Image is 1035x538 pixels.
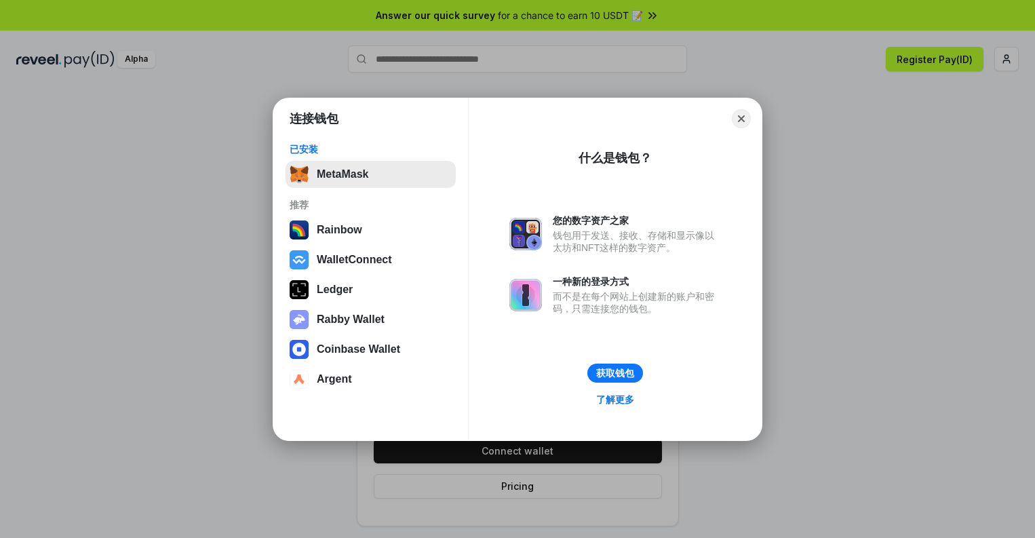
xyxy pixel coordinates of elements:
img: svg+xml,%3Csvg%20width%3D%2228%22%20height%3D%2228%22%20viewBox%3D%220%200%2028%2028%22%20fill%3D... [290,370,309,389]
button: Close [732,109,751,128]
div: 获取钱包 [596,367,634,379]
div: Rabby Wallet [317,313,385,326]
div: Argent [317,373,352,385]
button: Rainbow [286,216,456,244]
div: Coinbase Wallet [317,343,400,356]
img: svg+xml,%3Csvg%20xmlns%3D%22http%3A%2F%2Fwww.w3.org%2F2000%2Fsvg%22%20width%3D%2228%22%20height%3... [290,280,309,299]
img: svg+xml,%3Csvg%20fill%3D%22none%22%20height%3D%2233%22%20viewBox%3D%220%200%2035%2033%22%20width%... [290,165,309,184]
button: MetaMask [286,161,456,188]
img: svg+xml,%3Csvg%20xmlns%3D%22http%3A%2F%2Fwww.w3.org%2F2000%2Fsvg%22%20fill%3D%22none%22%20viewBox... [509,218,542,250]
div: 推荐 [290,199,452,211]
button: Ledger [286,276,456,303]
div: 了解更多 [596,393,634,406]
div: 您的数字资产之家 [553,214,721,227]
img: svg+xml,%3Csvg%20xmlns%3D%22http%3A%2F%2Fwww.w3.org%2F2000%2Fsvg%22%20fill%3D%22none%22%20viewBox... [509,279,542,311]
img: svg+xml,%3Csvg%20xmlns%3D%22http%3A%2F%2Fwww.w3.org%2F2000%2Fsvg%22%20fill%3D%22none%22%20viewBox... [290,310,309,329]
button: WalletConnect [286,246,456,273]
div: 一种新的登录方式 [553,275,721,288]
a: 了解更多 [588,391,642,408]
img: svg+xml,%3Csvg%20width%3D%22120%22%20height%3D%22120%22%20viewBox%3D%220%200%20120%20120%22%20fil... [290,220,309,239]
img: svg+xml,%3Csvg%20width%3D%2228%22%20height%3D%2228%22%20viewBox%3D%220%200%2028%2028%22%20fill%3D... [290,340,309,359]
div: Rainbow [317,224,362,236]
h1: 连接钱包 [290,111,338,127]
div: WalletConnect [317,254,392,266]
button: Rabby Wallet [286,306,456,333]
button: Argent [286,366,456,393]
div: Ledger [317,284,353,296]
button: 获取钱包 [587,364,643,383]
div: 什么是钱包？ [579,150,652,166]
div: 已安装 [290,143,452,155]
div: MetaMask [317,168,368,180]
button: Coinbase Wallet [286,336,456,363]
img: svg+xml,%3Csvg%20width%3D%2228%22%20height%3D%2228%22%20viewBox%3D%220%200%2028%2028%22%20fill%3D... [290,250,309,269]
div: 钱包用于发送、接收、存储和显示像以太坊和NFT这样的数字资产。 [553,229,721,254]
div: 而不是在每个网站上创建新的账户和密码，只需连接您的钱包。 [553,290,721,315]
